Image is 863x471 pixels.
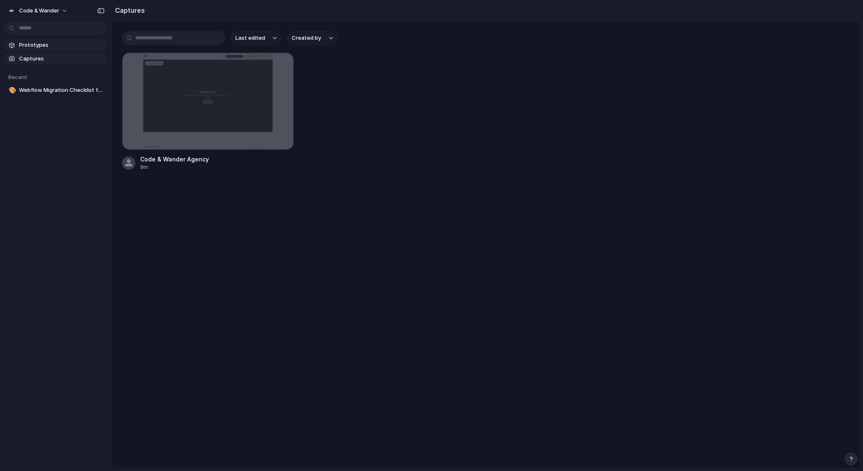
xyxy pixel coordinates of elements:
[8,74,27,80] span: Recent
[287,31,338,45] button: Created by
[112,5,145,15] h2: Captures
[19,55,104,63] span: Captures
[140,163,209,171] div: 9m
[4,39,108,51] a: Prototypes
[19,7,59,15] span: Code & Wander
[19,86,104,94] span: Webflow Migration Checklist for Code & Wander
[19,41,104,49] span: Prototypes
[140,155,209,163] div: Code & Wander Agency
[4,4,72,17] button: Code & Wander
[230,31,282,45] button: Last edited
[7,86,16,94] button: 🎨
[4,53,108,65] a: Captures
[9,86,14,95] div: 🎨
[235,34,265,42] span: Last edited
[292,34,321,42] span: Created by
[4,84,108,96] a: 🎨Webflow Migration Checklist for Code & Wander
